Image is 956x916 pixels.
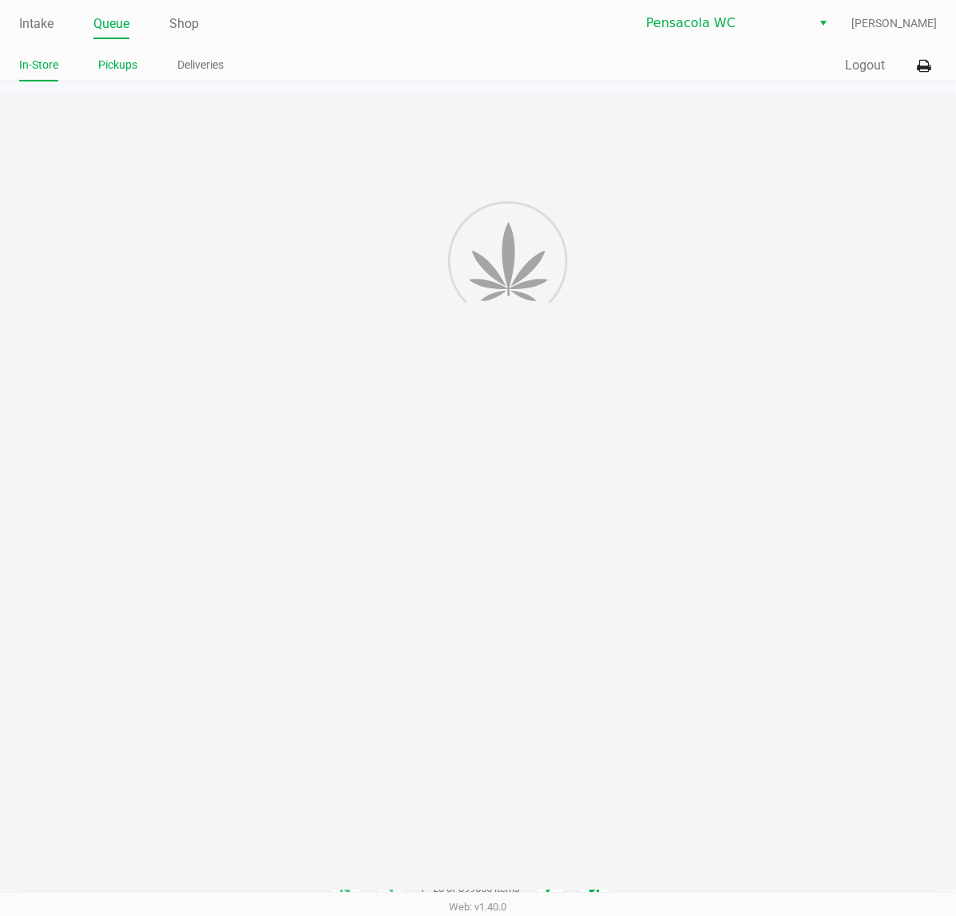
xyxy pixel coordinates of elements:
[19,55,58,75] a: In-Store
[646,14,802,33] span: Pensacola WC
[93,13,129,35] a: Queue
[98,55,137,75] a: Pickups
[169,13,199,35] a: Shop
[177,55,224,75] a: Deliveries
[19,13,54,35] a: Intake
[845,56,885,75] button: Logout
[851,15,937,32] span: [PERSON_NAME]
[450,901,507,913] span: Web: v1.40.0
[811,9,835,38] button: Select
